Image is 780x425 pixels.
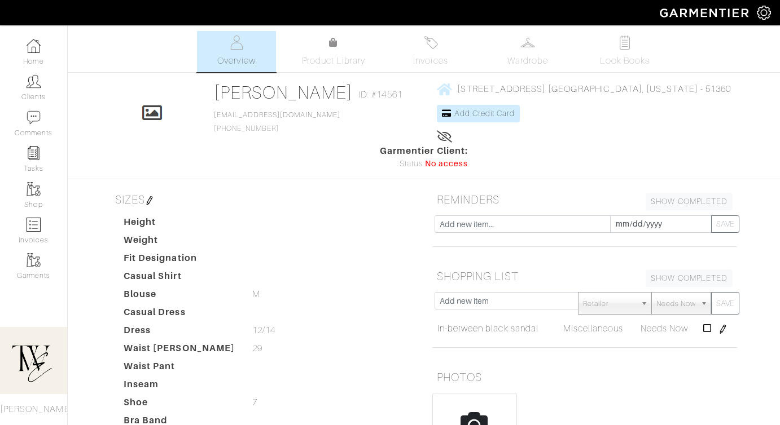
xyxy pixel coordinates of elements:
[252,342,262,355] span: 29
[413,54,448,68] span: Invoices
[437,105,520,122] a: Add Credit Card
[252,287,260,301] span: M
[27,182,41,196] img: garments-icon-b7da505a4dc4fd61783c78ac3ca0ef83fa9d6f193b1c9dc38574b1d14d53ca28.png
[115,215,244,233] dt: Height
[618,36,632,50] img: todo-9ac3debb85659649dc8f770b8b6100bb5dab4b48dedcbae339e5042a72dfd3cc.svg
[115,269,244,287] dt: Casual Shirt
[115,342,244,360] dt: Waist [PERSON_NAME]
[111,188,415,211] h5: SIZES
[27,218,41,232] img: orders-icon-0abe47150d42831381b5fb84f609e132dff9fe21cb692f30cb5eec754e2cba89.png
[115,360,244,378] dt: Waist Pant
[115,251,244,269] dt: Fit Designation
[435,215,611,233] input: Add new item...
[217,54,255,68] span: Overview
[27,74,41,88] img: clients-icon-6bae9207a08558b7cb47a8932f037763ab4055f8c8b6bfacd5dc20c3e0201464.png
[115,306,244,324] dt: Casual Dress
[711,215,739,233] button: SAVE
[115,287,244,306] dt: Blouse
[521,36,535,50] img: wardrobe-487a4870c1b7c33e795ec22d11cfc2ed9d08956e64fb3008fe2437562e282088.svg
[437,322,538,335] a: In-between black sandal
[711,292,739,315] button: SAVE
[214,111,340,119] a: [EMAIL_ADDRESS][DOMAIN_NAME]
[197,31,276,72] a: Overview
[252,396,257,409] span: 7
[563,324,624,334] span: Miscellaneous
[583,293,636,315] span: Retailer
[424,36,438,50] img: orders-27d20c2124de7fd6de4e0e44c1d41de31381a507db9b33961299e4e07d508b8c.svg
[214,82,353,103] a: [PERSON_NAME]
[115,396,244,414] dt: Shoe
[27,39,41,53] img: dashboard-icon-dbcd8f5a0b271acd01030246c82b418ddd0df26cd7fceb0bd07c9910d44c42f6.png
[145,196,154,205] img: pen-cf24a1663064a2ec1b9c1bd2387e9de7a2fa800b781884d57f21acf72779bad2.png
[115,378,244,396] dt: Inseam
[757,6,771,20] img: gear-icon-white-bd11855cb880d31180b6d7d6211b90ccbf57a29d726f0c71d8c61bd08dd39cc2.png
[641,324,688,334] span: Needs Now
[27,253,41,267] img: garments-icon-b7da505a4dc4fd61783c78ac3ca0ef83fa9d6f193b1c9dc38574b1d14d53ca28.png
[646,269,733,287] a: SHOW COMPLETED
[252,324,275,337] span: 12/14
[454,109,515,118] span: Add Credit Card
[391,31,470,72] a: Invoices
[214,111,340,132] span: [PHONE_NUMBER]
[507,54,548,68] span: Wardrobe
[115,233,244,251] dt: Weight
[718,325,728,334] img: pen-cf24a1663064a2ec1b9c1bd2387e9de7a2fa800b781884d57f21acf72779bad2.png
[656,293,696,315] span: Needs Now
[115,324,244,342] dt: Dress
[432,265,737,287] h5: SHOPPING LIST
[27,146,41,160] img: reminder-icon-8004d30b9f0a5d33ae49ab947aed9ed385cf756f9e5892f1edd6e32f2345188e.png
[600,54,650,68] span: Look Books
[380,144,468,158] span: Garmentier Client:
[230,36,244,50] img: basicinfo-40fd8af6dae0f16599ec9e87c0ef1c0a1fdea2edbe929e3d69a839185d80c458.svg
[425,158,468,170] span: No access
[358,88,402,101] span: ID: #14561
[488,31,567,72] a: Wardrobe
[432,366,737,388] h5: PHOTOS
[437,82,731,96] a: [STREET_ADDRESS] [GEOGRAPHIC_DATA], [US_STATE] - 51360
[654,3,757,23] img: garmentier-logo-header-white-b43fb05a5012e4ada735d5af1a66efaba907eab6374d6393d1fbf88cb4ef424d.png
[646,193,733,210] a: SHOW COMPLETED
[585,31,664,72] a: Look Books
[435,292,579,309] input: Add new item
[457,84,731,94] span: [STREET_ADDRESS] [GEOGRAPHIC_DATA], [US_STATE] - 51360
[294,36,373,68] a: Product Library
[432,188,737,211] h5: REMINDERS
[380,158,468,170] div: Status:
[27,110,41,125] img: comment-icon-a0a6a9ef722e966f86d9cbdc48e553b5cf19dbc54f86b18d962a5391bc8f6eb6.png
[302,54,366,68] span: Product Library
